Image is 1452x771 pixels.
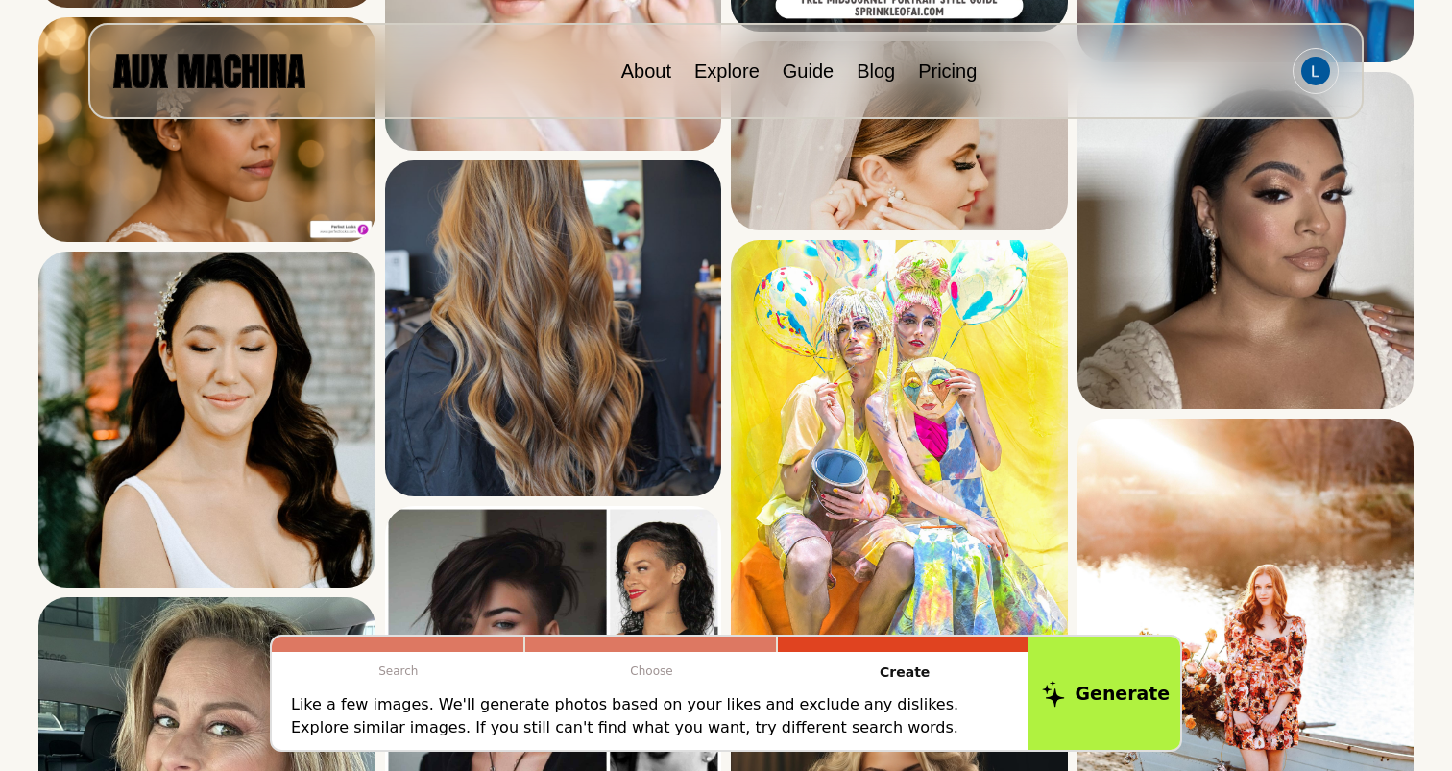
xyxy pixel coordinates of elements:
[291,693,1012,739] p: Like a few images. We'll generate photos based on your likes and exclude any dislikes. Explore si...
[1077,72,1415,409] img: Search result
[694,60,760,82] a: Explore
[783,60,834,82] a: Guide
[525,652,779,690] p: Choose
[621,60,671,82] a: About
[918,60,977,82] a: Pricing
[272,652,525,690] p: Search
[857,60,895,82] a: Blog
[1028,634,1184,753] button: Generate
[731,240,1068,676] img: Search result
[38,252,375,589] img: Search result
[1301,57,1330,85] img: Avatar
[113,54,305,87] img: AUX MACHINA
[778,652,1031,693] p: Create
[731,41,1068,230] img: Search result
[38,17,375,242] img: Search result
[385,160,722,497] img: Search result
